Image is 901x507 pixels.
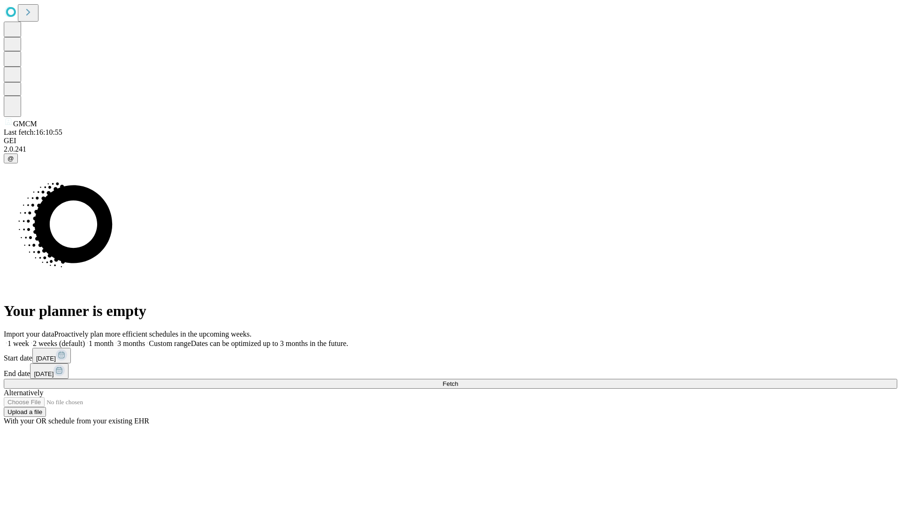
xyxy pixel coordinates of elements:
[33,339,85,347] span: 2 weeks (default)
[4,363,897,379] div: End date
[149,339,191,347] span: Custom range
[4,348,897,363] div: Start date
[4,417,149,425] span: With your OR schedule from your existing EHR
[34,370,53,377] span: [DATE]
[4,407,46,417] button: Upload a file
[4,145,897,154] div: 2.0.241
[36,355,56,362] span: [DATE]
[4,389,43,397] span: Alternatively
[89,339,114,347] span: 1 month
[117,339,145,347] span: 3 months
[443,380,458,387] span: Fetch
[30,363,69,379] button: [DATE]
[13,120,37,128] span: GMCM
[4,154,18,163] button: @
[8,155,14,162] span: @
[4,330,54,338] span: Import your data
[4,302,897,320] h1: Your planner is empty
[32,348,71,363] button: [DATE]
[8,339,29,347] span: 1 week
[4,379,897,389] button: Fetch
[4,128,62,136] span: Last fetch: 16:10:55
[54,330,252,338] span: Proactively plan more efficient schedules in the upcoming weeks.
[4,137,897,145] div: GEI
[191,339,348,347] span: Dates can be optimized up to 3 months in the future.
